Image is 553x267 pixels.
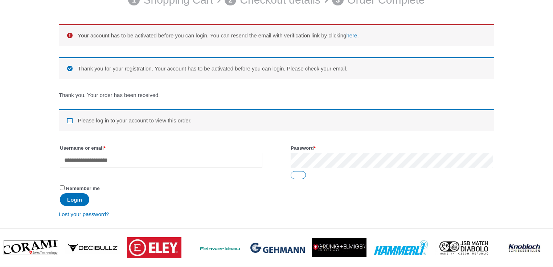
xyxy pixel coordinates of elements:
[291,143,493,153] label: Password
[60,143,262,153] label: Username or email
[60,185,65,190] input: Remember me
[291,171,306,179] button: Show password
[59,24,494,228] div: Thank you. Your order has been received.
[127,237,181,259] img: brand logo
[59,57,494,79] div: Thank you for your registration. Your account has to be activated before you can login. Please ch...
[59,109,494,131] div: Please log in to your account to view this order.
[60,193,89,206] button: Login
[59,211,109,217] a: Lost your password?
[346,32,357,39] a: here
[78,31,484,41] li: Your account has to be activated before you can login. You can resend the email with verification...
[66,186,100,191] span: Remember me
